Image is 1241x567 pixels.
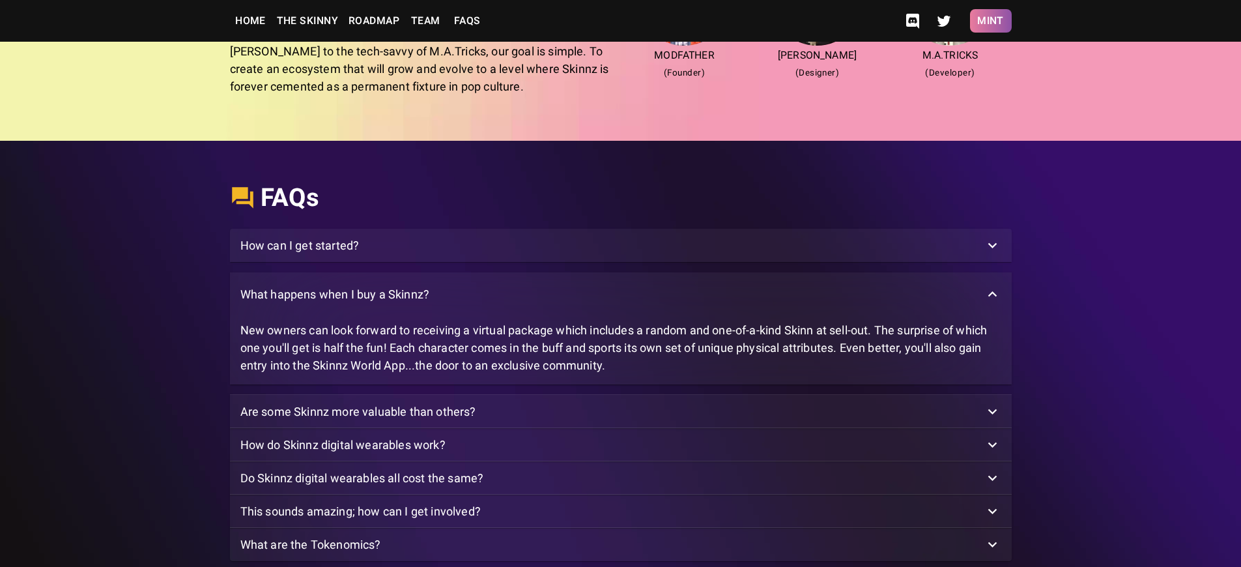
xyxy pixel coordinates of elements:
[230,8,272,34] a: Home
[970,9,1012,33] button: Mint
[230,428,1012,461] div: How do Skinnz digital wearables work?
[230,495,1012,528] div: This sounds amazing; how can I get involved?
[889,48,1011,63] p: M.A.Tricks
[756,48,878,63] p: [PERSON_NAME]
[623,48,746,63] p: Modfather
[446,8,488,34] a: FAQs
[405,8,446,34] a: Team
[756,65,878,80] span: ( Designer )
[230,395,1012,428] div: Are some Skinnz more valuable than others?
[272,8,344,34] a: The Skinny
[240,436,446,454] p: How do Skinnz digital wearables work?
[240,536,381,553] p: What are the Tokenomics?
[230,272,1012,316] div: What happens when I buy a Skinnz?
[230,229,1012,262] div: How can I get started?
[230,528,1012,561] div: What are the Tokenomics?
[230,461,1012,495] div: Do Skinnz digital wearables all cost the same?
[240,469,484,487] p: Do Skinnz digital wearables all cost the same?
[240,321,1001,374] p: New owners can look forward to receiving a virtual package which includes a random and one-of-a-k...
[240,285,430,303] p: What happens when I buy a Skinnz?
[889,65,1011,80] span: ( Developer )
[230,25,618,95] div: From the initial vision of The Modfather to the skilled hands of [PERSON_NAME] to the tech-savvy ...
[240,403,476,420] p: Are some Skinnz more valuable than others?
[343,8,405,34] a: Roadmap
[261,182,319,213] h4: FAQs
[240,237,360,254] p: How can I get started?
[240,502,481,520] p: This sounds amazing; how can I get involved?
[623,65,746,80] span: ( Founder )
